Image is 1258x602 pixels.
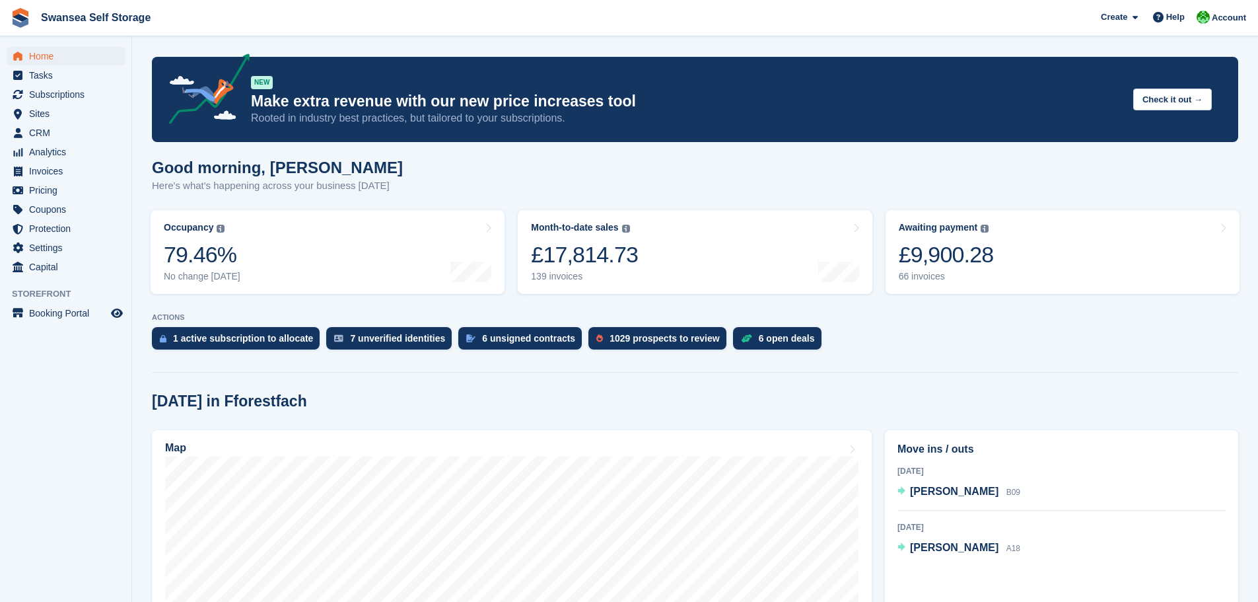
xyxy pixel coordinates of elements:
img: contract_signature_icon-13c848040528278c33f63329250d36e43548de30e8caae1d1a13099fd9432cc5.svg [466,334,475,342]
span: Tasks [29,66,108,85]
span: B09 [1006,488,1020,497]
div: Month-to-date sales [531,222,618,233]
span: [PERSON_NAME] [910,542,998,553]
a: Awaiting payment £9,900.28 66 invoices [886,210,1240,294]
div: 79.46% [164,241,240,268]
a: menu [7,239,125,257]
a: menu [7,162,125,180]
a: menu [7,219,125,238]
img: verify_identity-adf6edd0f0f0b5bbfe63781bf79b02c33cf7c696d77639b501bdc392416b5a36.svg [334,334,343,342]
span: Pricing [29,181,108,200]
img: Andrew Robbins [1197,11,1210,24]
span: Create [1101,11,1127,24]
div: 66 invoices [899,271,994,282]
a: 6 unsigned contracts [458,327,588,356]
span: Invoices [29,162,108,180]
img: stora-icon-8386f47178a22dfd0bd8f6a31ec36ba5ce8667c1dd55bd0f319d3a0aa187defe.svg [11,8,30,28]
span: Capital [29,258,108,276]
div: 1 active subscription to allocate [173,333,313,344]
div: 6 unsigned contracts [482,333,575,344]
a: menu [7,66,125,85]
a: Occupancy 79.46% No change [DATE] [151,210,505,294]
h2: [DATE] in Fforestfach [152,393,307,410]
span: Booking Portal [29,304,108,322]
span: Storefront [12,287,131,301]
span: Coupons [29,200,108,219]
a: 6 open deals [733,327,828,356]
div: 139 invoices [531,271,638,282]
div: 6 open deals [759,333,815,344]
a: Preview store [109,305,125,321]
p: Rooted in industry best practices, but tailored to your subscriptions. [251,111,1123,126]
a: Month-to-date sales £17,814.73 139 invoices [518,210,872,294]
img: prospect-51fa495bee0391a8d652442698ab0144808aea92771e9ea1ae160a38d050c398.svg [596,334,603,342]
span: Home [29,47,108,65]
a: menu [7,104,125,123]
h2: Map [165,442,186,454]
a: menu [7,124,125,142]
span: Protection [29,219,108,238]
h1: Good morning, [PERSON_NAME] [152,159,403,176]
a: menu [7,85,125,104]
span: Settings [29,239,108,257]
a: menu [7,304,125,322]
a: 7 unverified identities [326,327,458,356]
p: Make extra revenue with our new price increases tool [251,92,1123,111]
p: Here's what's happening across your business [DATE] [152,178,403,194]
img: price-adjustments-announcement-icon-8257ccfd72463d97f412b2fc003d46551f7dbcb40ab6d574587a9cd5c0d94... [158,54,250,129]
img: active_subscription_to_allocate_icon-d502201f5373d7db506a760aba3b589e785aa758c864c3986d89f69b8ff3... [160,334,166,343]
h2: Move ins / outs [897,441,1226,457]
div: £17,814.73 [531,241,638,268]
img: icon-info-grey-7440780725fd019a000dd9b08b2336e03edf1995a4989e88bcd33f0948082b44.svg [217,225,225,233]
span: Account [1212,11,1246,24]
a: 1029 prospects to review [588,327,733,356]
a: menu [7,47,125,65]
a: menu [7,181,125,200]
div: Occupancy [164,222,213,233]
a: 1 active subscription to allocate [152,327,326,356]
button: Check it out → [1133,89,1212,110]
p: ACTIONS [152,313,1238,322]
div: Awaiting payment [899,222,978,233]
div: £9,900.28 [899,241,994,268]
div: [DATE] [897,521,1226,533]
span: Analytics [29,143,108,161]
div: [DATE] [897,465,1226,477]
span: A18 [1006,544,1020,553]
a: [PERSON_NAME] A18 [897,540,1020,557]
div: No change [DATE] [164,271,240,282]
a: [PERSON_NAME] B09 [897,484,1020,501]
img: icon-info-grey-7440780725fd019a000dd9b08b2336e03edf1995a4989e88bcd33f0948082b44.svg [622,225,630,233]
a: menu [7,200,125,219]
span: Sites [29,104,108,123]
span: Subscriptions [29,85,108,104]
div: 7 unverified identities [350,333,445,344]
span: Help [1166,11,1185,24]
span: CRM [29,124,108,142]
img: icon-info-grey-7440780725fd019a000dd9b08b2336e03edf1995a4989e88bcd33f0948082b44.svg [981,225,989,233]
a: menu [7,143,125,161]
div: 1029 prospects to review [610,333,720,344]
img: deal-1b604bf984904fb50ccaf53a9ad4b4a5d6e5aea283cecdc64d6e3604feb123c2.svg [741,334,752,343]
a: menu [7,258,125,276]
div: NEW [251,76,273,89]
span: [PERSON_NAME] [910,486,998,497]
a: Swansea Self Storage [36,7,156,28]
